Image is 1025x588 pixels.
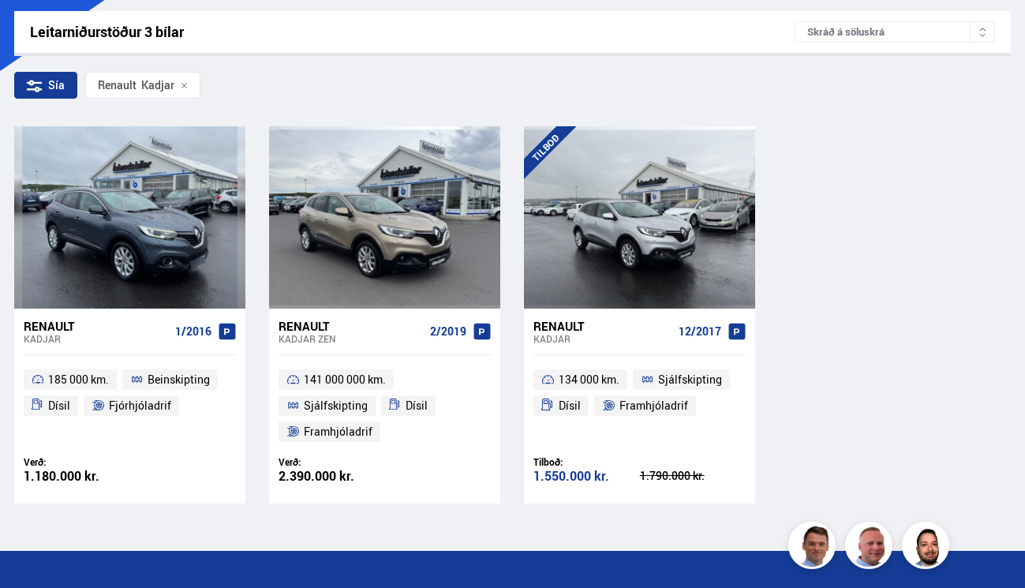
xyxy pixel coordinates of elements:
[24,470,130,483] div: 1.180.000 kr.
[279,456,385,468] div: Verð:
[48,370,109,389] span: 185 000 km.
[24,333,169,344] div: Kadjar
[791,524,838,571] img: FbJEzSuNWCJXmdc-.webp
[559,396,581,415] span: Dísil
[430,325,466,338] span: 2/2019
[14,309,245,504] a: Renault Kadjar 1/2016 185 000 km. Beinskipting Dísil Fjórhjóladrif Verð: 1.180.000 kr.
[304,396,368,415] span: Sjálfskipting
[559,370,619,389] span: 134 000 km.
[279,319,424,333] div: Renault
[24,319,169,333] div: Renault
[679,325,721,338] span: 12/2017
[304,370,386,389] span: 141 000 000 km.
[658,370,722,389] span: Sjálfskipting
[524,309,755,504] a: Renault Kadjar 12/2017 134 000 km. Sjálfskipting Dísil Framhjóladrif Tilboð: 1.550.000 kr. 1.790....
[98,79,174,92] span: Kadjar
[406,396,428,415] span: Dísil
[533,319,672,333] div: Renault
[795,21,995,43] div: Skráð á söluskrá
[48,396,70,415] span: Dísil
[279,333,424,344] div: Kadjar ZEN
[533,470,640,483] div: 1.550.000 kr.
[14,72,77,99] div: Sía
[24,456,130,468] div: Verð:
[304,422,372,441] span: Framhjóladrif
[98,79,137,92] div: Renault
[619,396,688,415] span: Framhjóladrif
[279,470,385,483] div: 2.390.000 kr.
[269,309,500,504] a: Renault Kadjar ZEN 2/2019 141 000 000 km. Sjálfskipting Dísil Framhjóladrif Verð: 2.390.000 kr.
[30,24,795,40] div: Leitarniðurstöður 3 bílar
[533,333,672,344] div: Kadjar
[109,396,171,415] span: Fjórhjóladrif
[175,325,211,338] span: 1/2016
[904,524,952,571] img: nhp88E3Fdnt1Opn2.png
[847,524,895,571] img: siFngHWaQ9KaOqBr.png
[148,370,210,389] span: Beinskipting
[640,470,746,481] div: 1.790.000 kr.
[533,456,640,468] div: Tilboð:
[13,6,60,54] button: Open LiveChat chat widget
